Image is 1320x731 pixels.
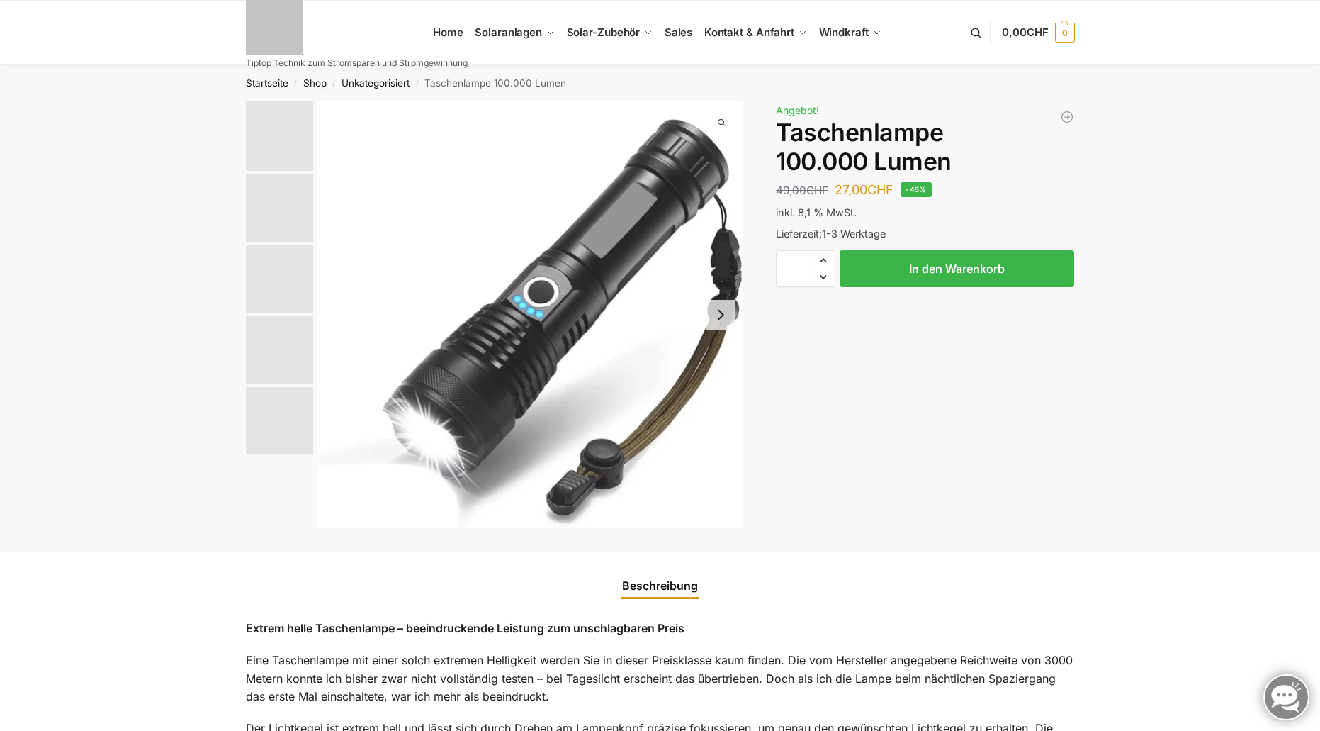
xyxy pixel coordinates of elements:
strong: Extrem helle Taschenlampe – beeindruckende Leistung zum unschlagbaren Preis [246,621,684,635]
h1: Taschenlampe 100.000 Lumen [776,118,1074,177]
span: Solaranlagen [475,26,542,39]
span: Windkraft [819,26,869,39]
a: Unkategorisiert [342,77,410,89]
button: Next slide [706,300,735,330]
span: Solar-Zubehör [567,26,641,39]
img: Taschenlampe3 [246,316,313,384]
span: 0 [1055,23,1075,43]
img: Taschenlampe1 [246,174,313,242]
a: Extrem Starke TaschenlampeTaschenlampe 1 [317,101,743,528]
span: -45% [901,182,932,197]
input: Produktmenge [776,250,811,287]
a: Startseite [246,77,288,89]
p: Tiptop Technik zum Stromsparen und Stromgewinnung [246,59,468,67]
img: Taschenlampe-1 [317,101,743,528]
a: Shop [303,77,327,89]
a: NEP 800 Micro Wechselrichter 800W/600W drosselbar Balkon Solar Anlage W-LAN [1060,110,1074,124]
span: CHF [806,184,828,197]
img: Taschenlampe-1 [246,101,313,171]
span: inkl. 8,1 % MwSt. [776,206,857,218]
bdi: 27,00 [835,182,893,197]
span: 0,00 [1002,26,1048,39]
a: Sales [658,1,698,65]
span: CHF [1027,26,1049,39]
span: Lieferzeit: [776,228,886,240]
span: / [327,78,342,89]
img: Taschenlampe2 [246,245,313,313]
span: 1-3 Werktage [822,228,886,240]
a: 0,00CHF 0 [1002,11,1074,54]
span: / [288,78,303,89]
a: Kontakt & Anfahrt [698,1,813,65]
span: Angebot! [776,104,819,116]
bdi: 49,00 [776,184,828,197]
a: Windkraft [813,1,887,65]
span: CHF [867,182,893,197]
span: Reduce quantity [811,268,835,286]
img: Taschenlampe2 [246,387,313,454]
a: Solaranlagen [469,1,560,65]
p: Eine Taschenlampe mit einer solch extremen Helligkeit werden Sie in dieser Preisklasse kaum finde... [246,652,1075,706]
nav: Breadcrumb [220,65,1100,101]
span: Kontakt & Anfahrt [704,26,794,39]
span: Sales [665,26,693,39]
button: In den Warenkorb [840,250,1074,287]
span: / [410,78,424,89]
a: Solar-Zubehör [560,1,658,65]
span: Increase quantity [811,251,835,269]
a: Beschreibung [614,569,706,603]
